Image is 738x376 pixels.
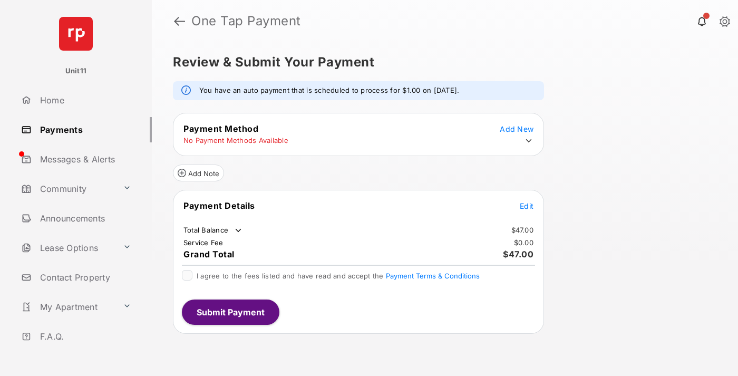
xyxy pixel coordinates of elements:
a: F.A.Q. [17,324,152,349]
a: Community [17,176,119,201]
td: $47.00 [511,225,535,235]
span: Payment Method [183,123,258,134]
button: I agree to the fees listed and have read and accept the [386,272,480,280]
span: Add New [500,124,533,133]
span: Payment Details [183,200,255,211]
strong: One Tap Payment [191,15,301,27]
td: No Payment Methods Available [183,136,289,145]
td: Total Balance [183,225,244,236]
img: svg+xml;base64,PHN2ZyB4bWxucz0iaHR0cDovL3d3dy53My5vcmcvMjAwMC9zdmciIHdpZHRoPSI2NCIgaGVpZ2h0PSI2NC... [59,17,93,51]
em: You have an auto payment that is scheduled to process for $1.00 on [DATE]. [199,85,459,96]
h5: Review & Submit Your Payment [173,56,708,69]
a: Payments [17,117,152,142]
span: I agree to the fees listed and have read and accept the [197,272,480,280]
td: Service Fee [183,238,224,247]
a: Announcements [17,206,152,231]
a: Contact Property [17,265,152,290]
a: Home [17,88,152,113]
span: Grand Total [183,249,235,259]
button: Add New [500,123,533,134]
a: Messages & Alerts [17,147,152,172]
button: Submit Payment [182,300,279,325]
td: $0.00 [513,238,534,247]
a: Lease Options [17,235,119,261]
span: Edit [520,201,533,210]
button: Add Note [173,165,224,181]
a: My Apartment [17,294,119,320]
p: Unit11 [65,66,87,76]
span: $47.00 [503,249,533,259]
button: Edit [520,200,533,211]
